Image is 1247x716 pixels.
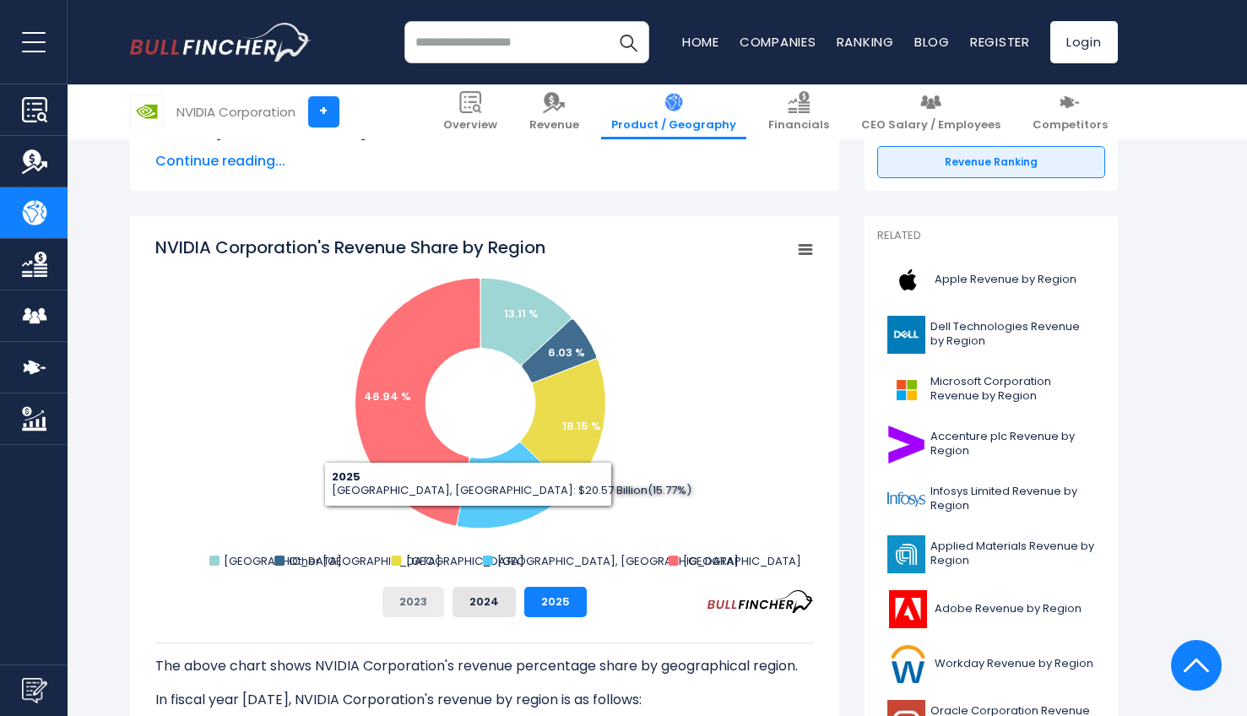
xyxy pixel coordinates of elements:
[887,371,925,409] img: MSFT logo
[682,553,800,569] text: [GEOGRAPHIC_DATA]
[289,553,441,569] text: Other [GEOGRAPHIC_DATA]
[887,590,930,628] img: ADBE logo
[496,553,738,569] text: [GEOGRAPHIC_DATA], [GEOGRAPHIC_DATA]
[382,587,444,617] button: 2023
[877,476,1105,523] a: Infosys Limited Revenue by Region
[1050,21,1118,63] a: Login
[433,84,507,139] a: Overview
[308,96,339,127] a: +
[877,586,1105,632] a: Adobe Revenue by Region
[1033,118,1108,133] span: Competitors
[155,656,814,676] p: The above chart shows NVIDIA Corporation's revenue percentage share by geographical region.
[935,657,1093,671] span: Workday Revenue by Region
[877,531,1105,578] a: Applied Materials Revenue by Region
[877,257,1105,303] a: Apple Revenue by Region
[930,485,1095,513] span: Infosys Limited Revenue by Region
[930,540,1095,568] span: Applied Materials Revenue by Region
[155,236,814,573] svg: NVIDIA Corporation's Revenue Share by Region
[562,418,601,434] text: 18.15 %
[131,95,163,127] img: NVDA logo
[601,84,746,139] a: Product / Geography
[443,118,497,133] span: Overview
[130,23,312,62] a: Go to homepage
[935,602,1082,616] span: Adobe Revenue by Region
[877,312,1105,358] a: Dell Technologies Revenue by Region
[887,645,930,683] img: WDAY logo
[970,33,1030,51] a: Register
[861,118,1000,133] span: CEO Salary / Employees
[740,33,816,51] a: Companies
[155,690,814,710] p: In fiscal year [DATE], NVIDIA Corporation's revenue by region is as follows:
[529,118,579,133] span: Revenue
[930,320,1095,349] span: Dell Technologies Revenue by Region
[837,33,894,51] a: Ranking
[1022,84,1118,139] a: Competitors
[224,553,342,569] text: [GEOGRAPHIC_DATA]
[930,375,1095,404] span: Microsoft Corporation Revenue by Region
[504,306,539,322] text: 13.11 %
[405,553,523,569] text: [GEOGRAPHIC_DATA]
[887,261,930,299] img: AAPL logo
[877,366,1105,413] a: Microsoft Corporation Revenue by Region
[935,273,1076,287] span: Apple Revenue by Region
[494,493,534,509] text: 15.77 %
[877,229,1105,243] p: Related
[877,146,1105,178] a: Revenue Ranking
[155,236,545,259] tspan: NVIDIA Corporation's Revenue Share by Region
[930,430,1095,458] span: Accenture plc Revenue by Region
[887,426,925,464] img: ACN logo
[176,102,295,122] div: NVIDIA Corporation
[155,151,814,171] span: Continue reading...
[524,587,587,617] button: 2025
[914,33,950,51] a: Blog
[548,344,585,361] text: 6.03 %
[877,641,1105,687] a: Workday Revenue by Region
[682,33,719,51] a: Home
[887,316,925,354] img: DELL logo
[887,480,925,518] img: INFY logo
[768,118,829,133] span: Financials
[887,535,925,573] img: AMAT logo
[611,118,736,133] span: Product / Geography
[364,388,411,404] text: 46.94 %
[851,84,1011,139] a: CEO Salary / Employees
[453,587,516,617] button: 2024
[877,421,1105,468] a: Accenture plc Revenue by Region
[607,21,649,63] button: Search
[519,84,589,139] a: Revenue
[758,84,839,139] a: Financials
[130,23,312,62] img: bullfincher logo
